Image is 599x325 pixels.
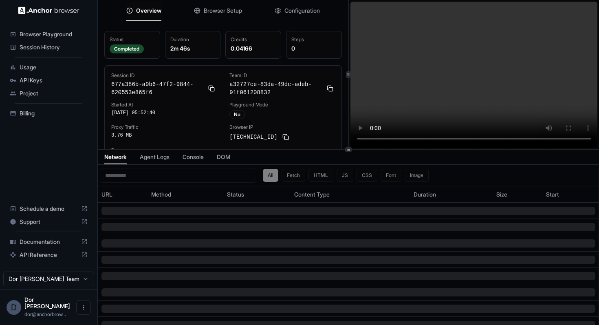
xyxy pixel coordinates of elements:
[111,72,216,79] div: Session ID
[20,76,88,84] span: API Keys
[111,102,216,108] div: Started At
[20,109,88,117] span: Billing
[20,251,78,259] span: API Reference
[229,72,335,79] div: Team ID
[229,124,335,130] div: Browser IP
[170,44,216,53] div: 2m 46s
[20,63,88,71] span: Usage
[7,87,91,100] div: Project
[20,238,78,246] span: Documentation
[7,300,21,315] div: D
[7,41,91,54] div: Session History
[229,102,335,108] div: Playground Mode
[111,80,203,97] span: 677a386b-a9b6-47f2-9844-620553e865f6
[7,248,91,261] div: API Reference
[7,107,91,120] div: Billing
[7,215,91,228] div: Support
[20,205,78,213] span: Schedule a demo
[294,190,407,199] div: Content Type
[136,7,161,15] span: Overview
[18,7,79,14] img: Anchor Logo
[24,311,66,317] span: dor@anchorbrowser.io
[227,190,288,199] div: Status
[7,235,91,248] div: Documentation
[229,80,322,97] span: a32727ce-83da-49dc-adeb-91f061208832
[151,190,220,199] div: Method
[7,61,91,74] div: Usage
[284,7,320,15] span: Configuration
[110,36,155,43] div: Status
[546,190,595,199] div: Start
[104,153,127,161] span: Network
[231,44,276,53] div: 0.04166
[111,110,216,116] div: [DATE] 05:52:40
[111,124,216,130] div: Proxy Traffic
[101,190,145,199] div: URL
[217,153,230,161] span: DOM
[20,30,88,38] span: Browser Playground
[170,36,216,43] div: Duration
[110,44,144,53] div: Completed
[76,300,91,315] button: Open menu
[20,43,88,51] span: Session History
[7,74,91,87] div: API Keys
[183,153,204,161] span: Console
[20,89,88,97] span: Project
[414,190,489,199] div: Duration
[231,36,276,43] div: Credits
[111,132,216,139] div: 3.76 MB
[291,36,337,43] div: Steps
[229,110,245,119] div: No
[7,28,91,41] div: Browser Playground
[140,153,170,161] span: Agent Logs
[204,7,242,15] span: Browser Setup
[229,133,277,141] span: [TECHNICAL_ID]
[291,44,337,53] div: 0
[496,190,540,199] div: Size
[111,147,335,153] div: Tags
[24,296,70,310] span: Dor Dankner
[20,218,78,226] span: Support
[7,202,91,215] div: Schedule a demo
